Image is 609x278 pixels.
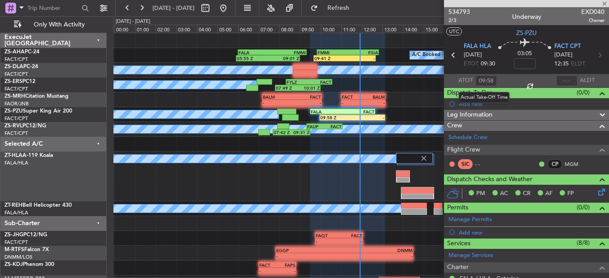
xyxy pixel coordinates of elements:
[27,1,79,15] input: Trip Number
[580,76,595,85] span: ALDT
[481,60,495,69] span: 09:30
[287,79,309,85] div: FYLZ
[344,248,413,253] div: DNMM
[577,203,590,212] span: (0/0)
[403,25,424,33] div: 14:00
[554,51,573,60] span: [DATE]
[383,25,403,33] div: 13:00
[217,25,238,33] div: 05:00
[448,251,493,260] a: Manage Services
[318,50,348,55] div: FMMI
[581,7,605,17] span: EXD040
[4,209,28,216] a: FALA/HLA
[4,247,49,252] a: M-RTFSFalcon 7X
[10,17,97,32] button: Only With Activity
[314,56,344,61] div: 09:41 Z
[4,94,69,99] a: ZS-MRHCitation Mustang
[458,159,473,169] div: SIC
[447,121,462,131] span: Crew
[239,50,272,55] div: FALA
[4,232,23,238] span: ZS-JHG
[424,25,444,33] div: 15:00
[523,189,531,198] span: CR
[464,51,482,60] span: [DATE]
[272,50,306,55] div: FMMI
[459,229,605,236] div: Add new
[448,133,487,142] a: Schedule Crew
[567,189,574,198] span: FP
[4,56,28,63] a: FACT/CPT
[276,248,344,253] div: EGGP
[516,28,537,38] span: ZS-PZU
[412,48,440,62] div: A/C Booked
[4,100,29,107] a: FAOR/JNB
[342,94,363,100] div: FACT
[268,56,300,61] div: 09:01 Z
[4,79,22,84] span: ZS-ERS
[448,17,470,24] span: 2/3
[4,130,28,137] a: FACT/CPT
[448,7,470,17] span: 534793
[464,42,491,51] span: FALA HLA
[4,86,28,92] a: FACT/CPT
[4,239,28,246] a: FACT/CPT
[325,124,342,129] div: FACT
[23,22,95,28] span: Only With Activity
[298,85,320,91] div: 10:01 Z
[4,262,23,267] span: ZS-KDJ
[291,130,309,135] div: 09:31 Z
[458,76,473,85] span: ATOT
[263,94,292,100] div: BALM
[447,239,470,249] span: Services
[352,115,384,120] div: -
[4,153,53,158] a: ZT-HLAA-119 Koala
[116,18,150,26] div: [DATE] - [DATE]
[348,50,378,55] div: FSIA
[279,25,300,33] div: 08:00
[447,110,492,120] span: Leg Information
[4,64,23,69] span: ZS-DLA
[342,100,363,105] div: -
[518,49,532,58] span: 03:05
[512,12,541,22] div: Underway
[447,203,468,213] span: Permits
[581,17,605,24] span: Owner
[237,56,268,61] div: 05:55 Z
[363,100,385,105] div: -
[339,233,362,238] div: FACT
[135,25,156,33] div: 01:00
[4,71,28,78] a: FACT/CPT
[316,233,339,238] div: FAQT
[577,88,590,97] span: (0/0)
[4,203,72,208] a: ZT-REHBell Helicopter 430
[500,189,508,198] span: AC
[274,130,291,135] div: 07:42 Z
[4,123,46,129] a: ZS-RVLPC12/NG
[277,262,295,268] div: FAPS
[362,25,383,33] div: 12:00
[4,115,28,122] a: FACT/CPT
[4,153,22,158] span: ZT-HLA
[363,94,385,100] div: BALM
[300,25,321,33] div: 09:00
[554,42,581,51] span: FACT CPT
[464,60,478,69] span: ETOT
[316,239,339,244] div: -
[4,49,39,55] a: ZS-AHAPC-24
[344,253,413,259] div: -
[311,109,343,114] div: FALA
[554,60,569,69] span: 12:35
[4,254,32,261] a: DNMM/LOS
[320,5,357,11] span: Refresh
[4,109,23,114] span: ZS-PZU
[259,25,279,33] div: 07:00
[459,100,605,108] div: Add new
[4,64,38,69] a: ZS-DLAPC-24
[548,159,562,169] div: CP
[4,232,47,238] a: ZS-JHGPC12/NG
[447,174,532,185] span: Dispatch Checks and Weather
[4,203,22,208] span: ZT-REH
[343,109,374,114] div: FACT
[309,79,331,85] div: FACT
[176,25,197,33] div: 03:00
